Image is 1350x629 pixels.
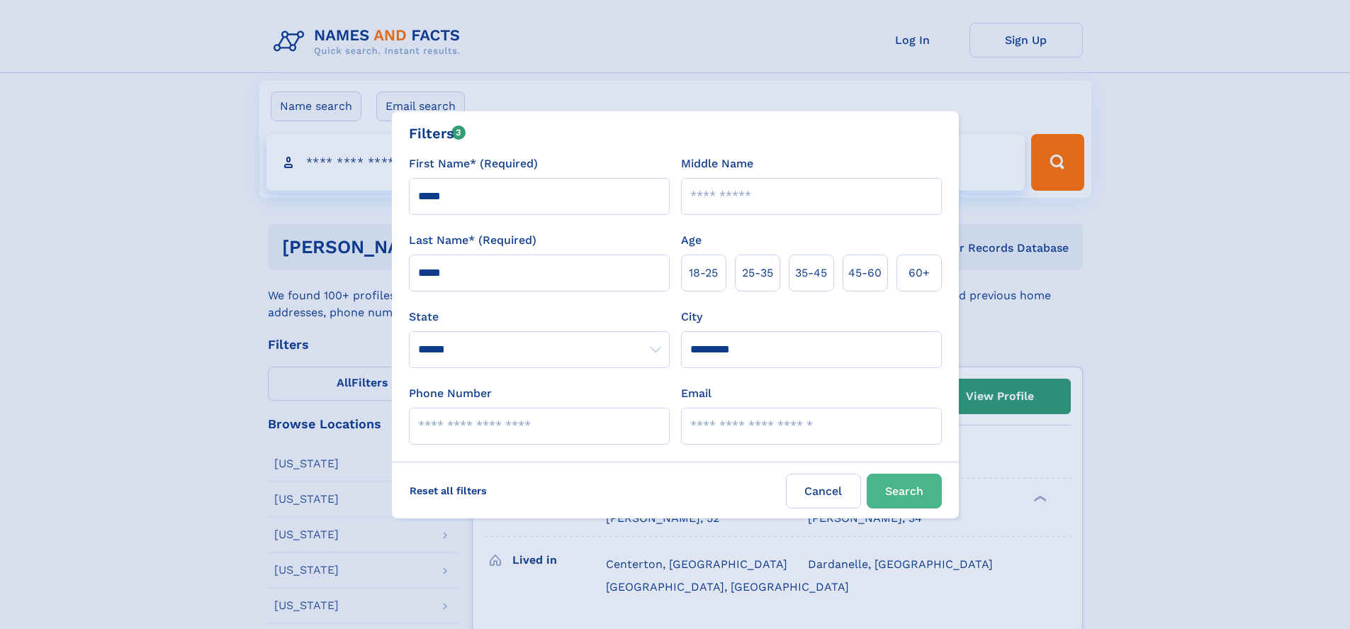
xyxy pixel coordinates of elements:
[400,474,496,508] label: Reset all filters
[909,265,930,282] span: 60+
[795,265,827,282] span: 35‑45
[409,308,670,325] label: State
[409,123,466,144] div: Filters
[681,155,753,172] label: Middle Name
[867,474,942,508] button: Search
[681,232,702,249] label: Age
[681,385,711,402] label: Email
[848,265,882,282] span: 45‑60
[689,265,718,282] span: 18‑25
[409,155,538,172] label: First Name* (Required)
[409,385,492,402] label: Phone Number
[742,265,773,282] span: 25‑35
[409,232,536,249] label: Last Name* (Required)
[786,474,861,508] label: Cancel
[681,308,702,325] label: City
